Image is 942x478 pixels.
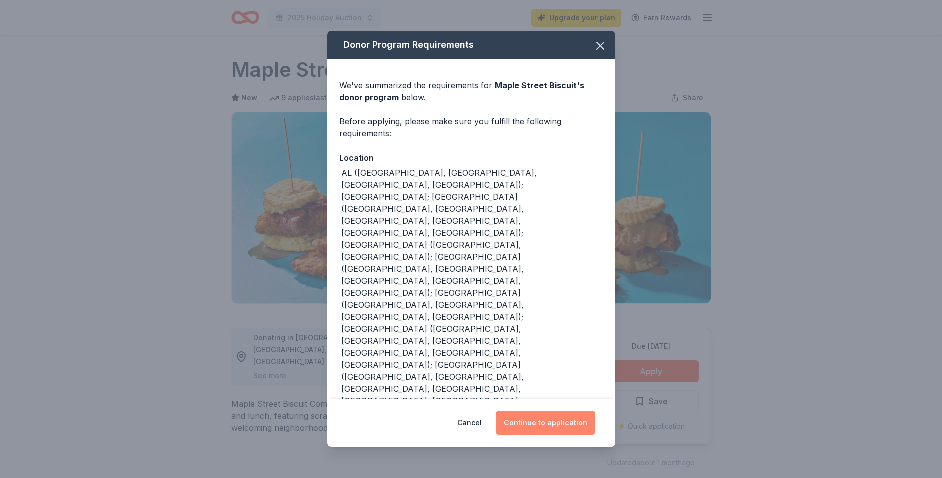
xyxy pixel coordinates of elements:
button: Cancel [457,411,482,435]
div: AL ([GEOGRAPHIC_DATA], [GEOGRAPHIC_DATA], [GEOGRAPHIC_DATA], [GEOGRAPHIC_DATA]); [GEOGRAPHIC_DATA... [341,167,603,455]
div: Donor Program Requirements [327,31,615,59]
div: Location [339,151,603,164]
div: Before applying, please make sure you fulfill the following requirements: [339,115,603,139]
button: Continue to application [496,411,595,435]
div: We've summarized the requirements for below. [339,79,603,103]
